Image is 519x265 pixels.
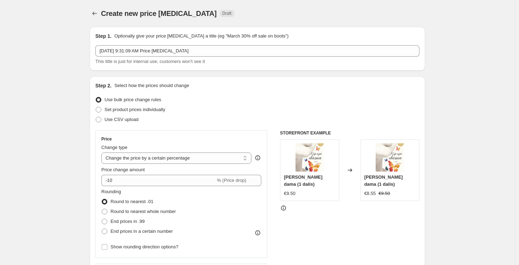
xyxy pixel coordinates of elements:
span: [PERSON_NAME] dama (1 dalis) [364,174,403,187]
span: [PERSON_NAME] dama (1 dalis) [284,174,322,187]
span: Change type [101,145,127,150]
input: -15 [101,175,215,186]
input: 30% off holiday sale [95,45,419,57]
span: Create new price [MEDICAL_DATA] [101,10,217,17]
span: Draft [222,11,232,16]
span: Round to nearest .01 [111,199,153,204]
h3: Price [101,136,112,142]
div: help [254,154,261,161]
span: This title is just for internal use, customers won't see it [95,59,205,64]
span: Round to nearest whole number [111,209,176,214]
span: Use bulk price change rules [105,97,161,102]
span: % (Price drop) [217,178,246,183]
h2: Step 1. [95,33,112,40]
p: Optionally give your price [MEDICAL_DATA] a title (eg "March 30% off sale on boots") [114,33,288,40]
div: €8.55 [364,190,376,197]
button: Price change jobs [90,8,100,18]
span: Set product prices individually [105,107,165,112]
span: End prices in .99 [111,219,145,224]
strike: €9.50 [378,190,390,197]
span: Show rounding direction options? [111,244,178,249]
span: Price change amount [101,167,145,172]
h2: Step 2. [95,82,112,89]
h6: STOREFRONT EXAMPLE [280,130,419,136]
span: End prices in a certain number [111,229,173,234]
span: Use CSV upload [105,117,138,122]
img: 1dalis_80x.png [296,143,324,172]
div: €9.50 [284,190,296,197]
img: 1dalis_80x.png [376,143,404,172]
p: Select how the prices should change [114,82,189,89]
span: Rounding [101,189,121,194]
